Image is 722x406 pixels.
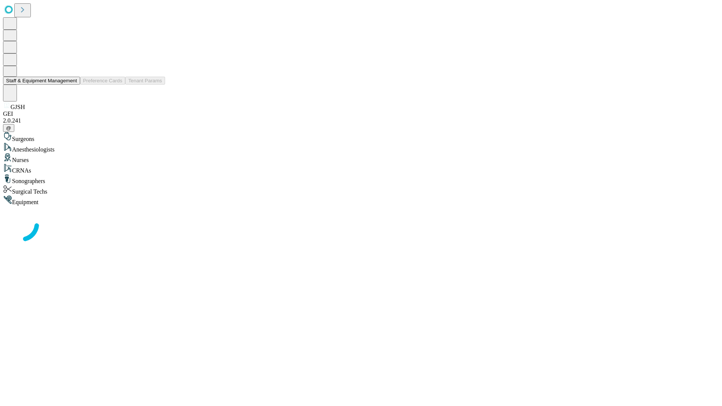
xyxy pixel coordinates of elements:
[3,164,719,174] div: CRNAs
[3,142,719,153] div: Anesthesiologists
[6,125,11,131] span: @
[3,174,719,185] div: Sonographers
[80,77,125,85] button: Preference Cards
[3,195,719,206] div: Equipment
[125,77,165,85] button: Tenant Params
[3,132,719,142] div: Surgeons
[3,153,719,164] div: Nurses
[3,117,719,124] div: 2.0.241
[11,104,25,110] span: GJSH
[3,111,719,117] div: GEI
[3,124,14,132] button: @
[3,185,719,195] div: Surgical Techs
[3,77,80,85] button: Staff & Equipment Management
